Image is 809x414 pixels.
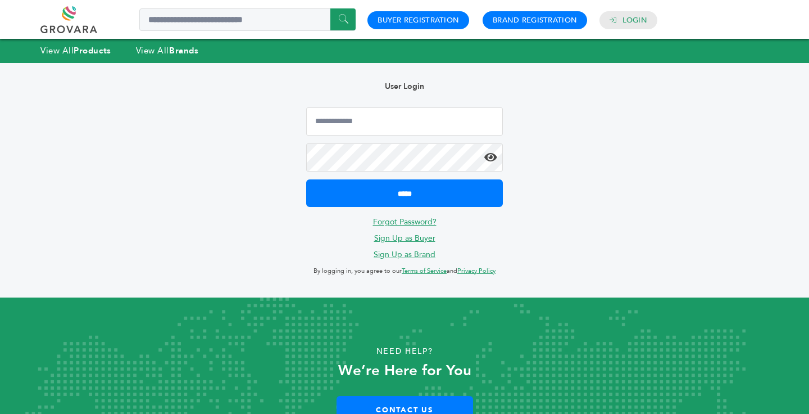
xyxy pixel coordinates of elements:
[457,267,496,275] a: Privacy Policy
[139,8,356,31] input: Search a product or brand...
[306,107,503,136] input: Email Address
[136,45,199,56] a: View AllBrands
[378,15,459,25] a: Buyer Registration
[169,45,198,56] strong: Brands
[622,15,647,25] a: Login
[40,343,769,360] p: Need Help?
[40,45,111,56] a: View AllProducts
[493,15,577,25] a: Brand Registration
[402,267,447,275] a: Terms of Service
[374,233,435,244] a: Sign Up as Buyer
[374,249,435,260] a: Sign Up as Brand
[306,143,503,172] input: Password
[385,81,424,92] b: User Login
[306,264,503,278] p: By logging in, you agree to our and
[373,217,437,227] a: Forgot Password?
[74,45,111,56] strong: Products
[338,361,471,381] strong: We’re Here for You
